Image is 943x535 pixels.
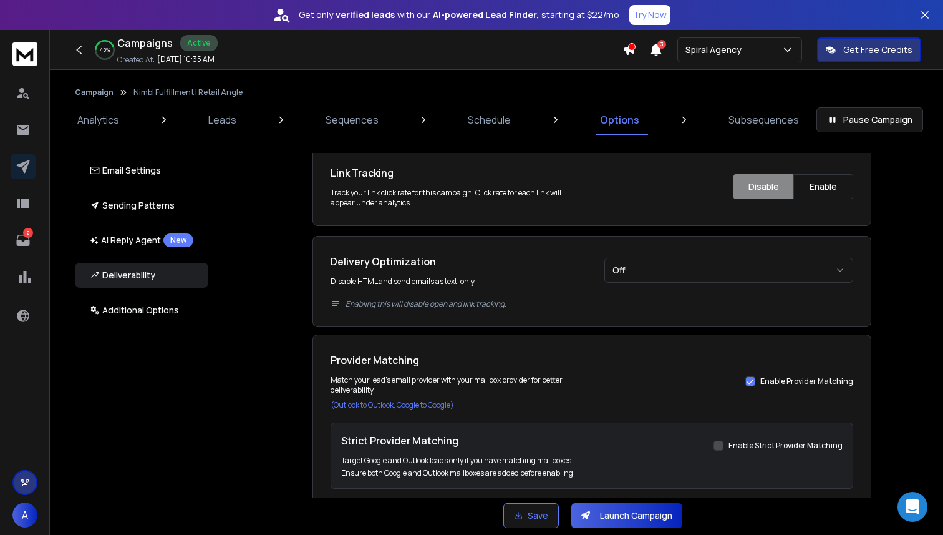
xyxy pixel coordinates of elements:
a: Sequences [318,105,386,135]
img: logo [12,42,37,66]
p: [DATE] 10:35 AM [157,54,215,64]
a: Schedule [460,105,518,135]
p: 45 % [100,46,110,54]
p: Schedule [468,112,511,127]
p: Subsequences [728,112,799,127]
div: Active [180,35,218,51]
p: Nimbl Fulfillment | Retail Angle [133,87,243,97]
strong: AI-powered Lead Finder, [433,9,539,21]
p: Try Now [633,9,667,21]
span: 3 [657,40,666,49]
button: A [12,503,37,528]
h1: Campaigns [117,36,173,51]
p: 2 [23,228,33,238]
p: Analytics [77,112,119,127]
strong: verified leads [336,9,395,21]
button: Email Settings [75,158,208,183]
button: Campaign [75,87,114,97]
p: Options [600,112,639,127]
a: Subsequences [721,105,806,135]
a: Leads [201,105,244,135]
h1: Link Tracking [331,165,579,180]
button: Try Now [629,5,670,25]
a: 2 [11,228,36,253]
a: Analytics [70,105,127,135]
p: Email Settings [90,164,161,177]
button: Pause Campaign [816,107,923,132]
button: Get Free Credits [817,37,921,62]
p: Leads [208,112,236,127]
p: Created At: [117,55,155,65]
p: Get Free Credits [843,44,912,56]
p: Sequences [326,112,379,127]
div: Open Intercom Messenger [897,492,927,522]
p: Spiral Agency [685,44,747,56]
p: Get only with our starting at $22/mo [299,9,619,21]
a: Options [592,105,647,135]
